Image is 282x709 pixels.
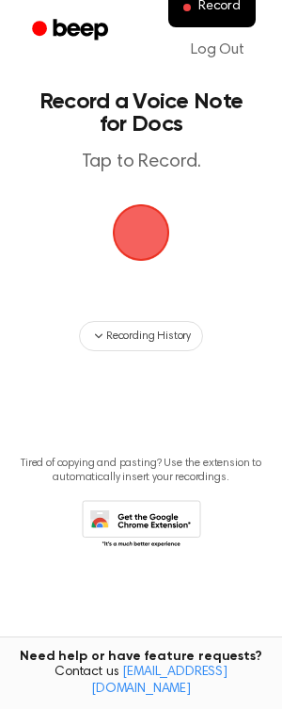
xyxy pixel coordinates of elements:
[34,151,248,174] p: Tap to Record.
[11,665,271,698] span: Contact us
[172,27,263,73] a: Log Out
[106,328,191,345] span: Recording History
[19,12,125,49] a: Beep
[91,666,227,696] a: [EMAIL_ADDRESS][DOMAIN_NAME]
[79,321,203,351] button: Recording History
[113,204,169,261] img: Beep Logo
[15,457,267,485] p: Tired of copying and pasting? Use the extension to automatically insert your recordings.
[34,90,248,136] h1: Record a Voice Note for Docs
